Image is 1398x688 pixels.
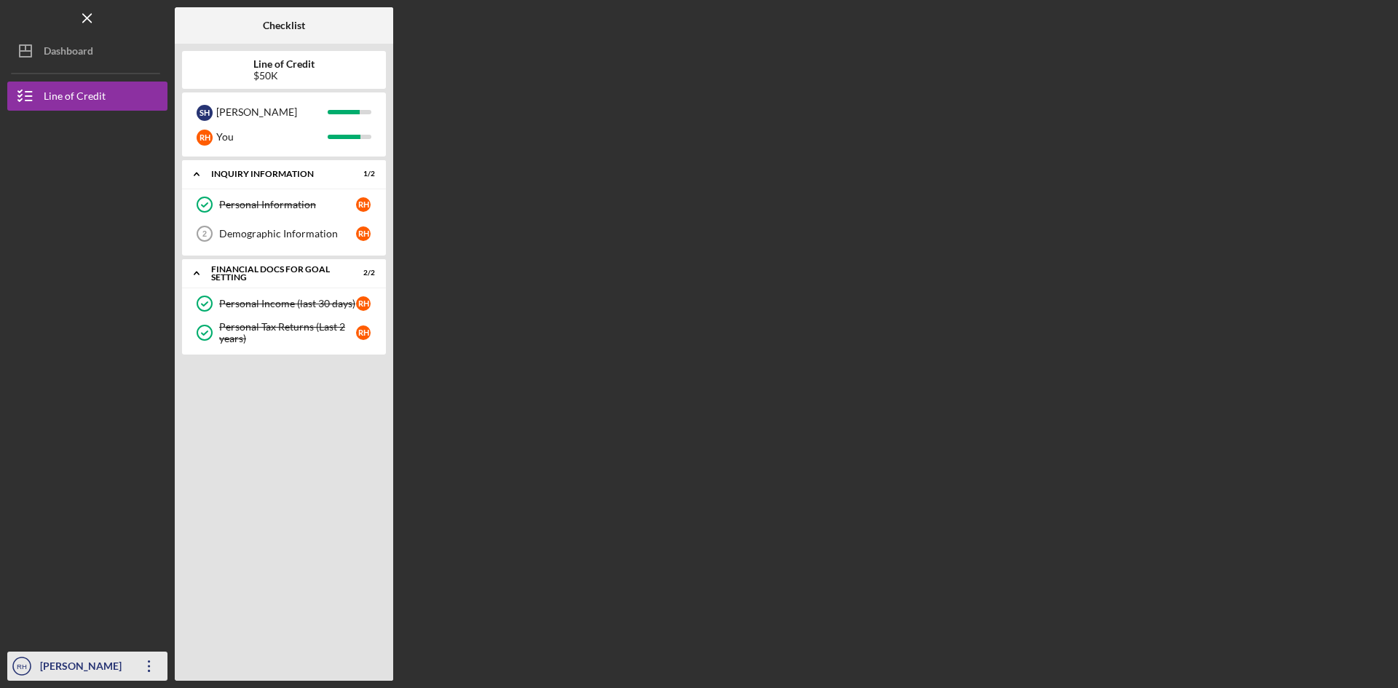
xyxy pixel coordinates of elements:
div: Personal Information [219,199,356,210]
a: Personal Tax Returns (Last 2 years)RH [189,318,379,347]
div: R H [356,325,371,340]
button: Line of Credit [7,82,167,111]
div: Line of Credit [44,82,106,114]
div: $50K [253,70,315,82]
a: 2Demographic InformationRH [189,219,379,248]
div: [PERSON_NAME] [36,652,131,684]
div: INQUIRY INFORMATION [211,170,339,178]
button: RH[PERSON_NAME] [7,652,167,681]
div: S H [197,105,213,121]
div: 2 / 2 [349,269,375,277]
tspan: 2 [202,229,207,238]
div: R H [197,130,213,146]
button: Dashboard [7,36,167,66]
div: [PERSON_NAME] [216,100,328,124]
b: Checklist [263,20,305,31]
div: R H [356,197,371,212]
div: R H [356,226,371,241]
text: RH [17,663,27,671]
div: You [216,124,328,149]
div: R H [356,296,371,311]
a: Personal InformationRH [189,190,379,219]
div: Financial Docs for Goal Setting [211,265,339,282]
div: 1 / 2 [349,170,375,178]
div: Personal Tax Returns (Last 2 years) [219,321,356,344]
div: Dashboard [44,36,93,69]
a: Personal Income (last 30 days)RH [189,289,379,318]
div: Demographic Information [219,228,356,240]
div: Personal Income (last 30 days) [219,298,356,309]
b: Line of Credit [253,58,315,70]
